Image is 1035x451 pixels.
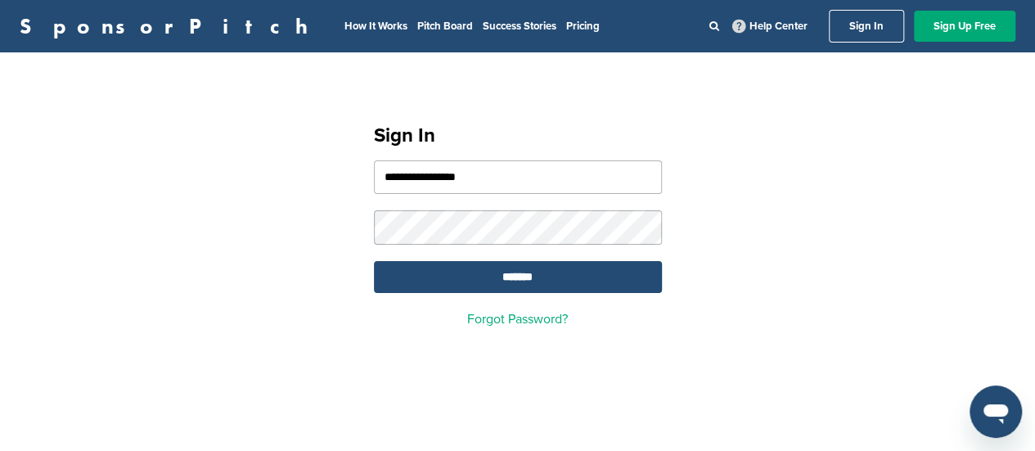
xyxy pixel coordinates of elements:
[20,16,318,37] a: SponsorPitch
[914,11,1015,42] a: Sign Up Free
[566,20,600,33] a: Pricing
[729,16,811,36] a: Help Center
[417,20,473,33] a: Pitch Board
[829,10,904,43] a: Sign In
[970,386,1022,438] iframe: Button to launch messaging window
[483,20,556,33] a: Success Stories
[467,311,568,327] a: Forgot Password?
[374,121,662,151] h1: Sign In
[344,20,407,33] a: How It Works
